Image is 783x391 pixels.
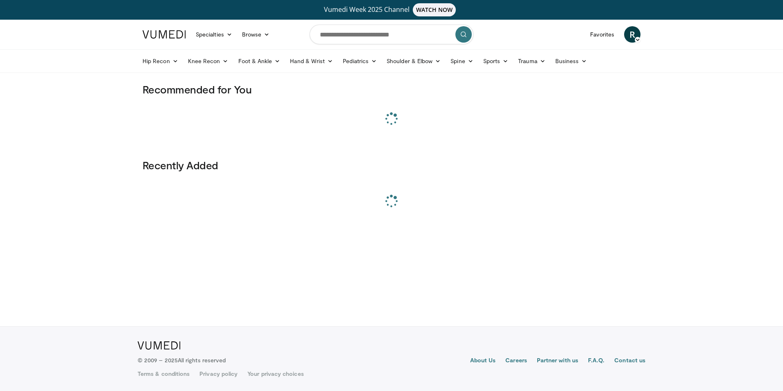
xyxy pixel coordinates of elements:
a: Your privacy choices [247,370,303,378]
input: Search topics, interventions [310,25,473,44]
span: WATCH NOW [413,3,456,16]
a: Terms & conditions [138,370,190,378]
a: Contact us [614,356,645,366]
a: Foot & Ankle [233,53,285,69]
p: © 2009 – 2025 [138,356,226,364]
a: Favorites [585,26,619,43]
a: Vumedi Week 2025 ChannelWATCH NOW [144,3,639,16]
h3: Recently Added [143,159,640,172]
a: Pediatrics [338,53,382,69]
a: F.A.Q. [588,356,604,366]
a: About Us [470,356,496,366]
a: Hand & Wrist [285,53,338,69]
a: Browse [237,26,275,43]
a: Business [550,53,592,69]
h3: Recommended for You [143,83,640,96]
img: VuMedi Logo [138,341,181,350]
a: Specialties [191,26,237,43]
a: Shoulder & Elbow [382,53,446,69]
a: Privacy policy [199,370,238,378]
a: Partner with us [537,356,578,366]
a: Sports [478,53,514,69]
a: Spine [446,53,478,69]
a: Careers [505,356,527,366]
span: All rights reserved [178,357,226,364]
a: Trauma [513,53,550,69]
a: R [624,26,640,43]
a: Knee Recon [183,53,233,69]
a: Hip Recon [138,53,183,69]
img: VuMedi Logo [143,30,186,39]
